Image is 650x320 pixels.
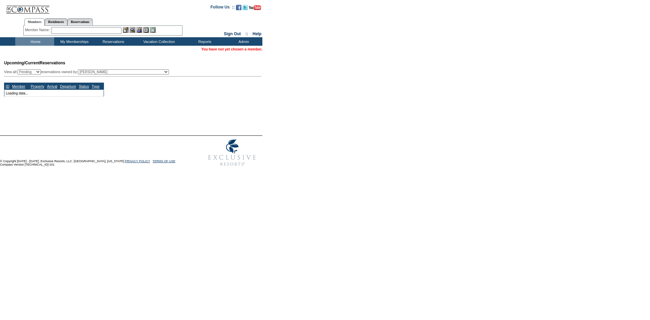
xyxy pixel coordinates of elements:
a: Type [92,84,100,88]
a: Member [12,84,25,88]
a: Help [253,31,261,36]
img: Reservations [143,27,149,33]
a: Status [79,84,89,88]
span: Reservations [4,61,65,65]
img: Subscribe to our YouTube Channel [249,5,261,10]
a: Sign Out [224,31,241,36]
span: :: [245,31,248,36]
a: Property [31,84,44,88]
td: Reports [185,37,223,46]
td: Follow Us :: [211,4,235,12]
img: Follow us on Twitter [242,5,248,10]
img: View [130,27,135,33]
img: b_edit.gif [123,27,129,33]
td: My Memberships [54,37,93,46]
a: Reservations [67,18,93,25]
img: Impersonate [136,27,142,33]
a: Follow us on Twitter [242,7,248,11]
td: Reservations [93,37,132,46]
a: Become our fan on Facebook [236,7,241,11]
a: Arrival [47,84,57,88]
a: Subscribe to our YouTube Channel [249,7,261,11]
a: Departure [60,84,76,88]
a: TERMS OF USE [153,159,176,163]
span: You have not yet chosen a member. [201,47,262,51]
a: ID [6,84,9,88]
td: Admin [223,37,262,46]
div: View all: reservations owned by: [4,69,172,74]
img: b_calculator.gif [150,27,156,33]
td: Home [15,37,54,46]
img: Exclusive Resorts [202,136,262,170]
span: Upcoming/Current [4,61,40,65]
a: Members [24,18,45,26]
img: Become our fan on Facebook [236,5,241,10]
td: Vacation Collection [132,37,185,46]
td: Loading data... [4,90,104,97]
div: Member Name: [25,27,51,33]
a: Residences [45,18,67,25]
a: PRIVACY POLICY [125,159,150,163]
